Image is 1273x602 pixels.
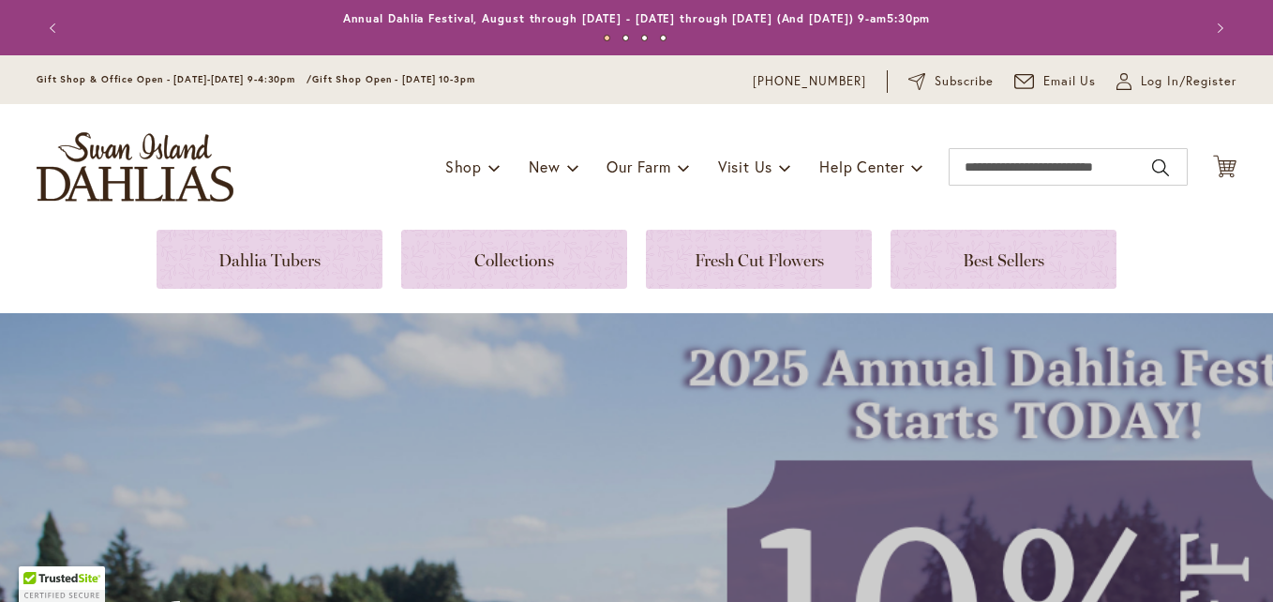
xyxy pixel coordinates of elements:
button: Next [1199,9,1236,47]
button: 1 of 4 [604,35,610,41]
span: Subscribe [935,72,994,91]
a: Annual Dahlia Festival, August through [DATE] - [DATE] through [DATE] (And [DATE]) 9-am5:30pm [343,11,931,25]
span: New [529,157,560,176]
a: Log In/Register [1116,72,1236,91]
button: Previous [37,9,74,47]
button: 3 of 4 [641,35,648,41]
a: Subscribe [908,72,994,91]
a: [PHONE_NUMBER] [753,72,866,91]
span: Log In/Register [1141,72,1236,91]
span: Email Us [1043,72,1097,91]
span: Help Center [819,157,905,176]
button: 4 of 4 [660,35,666,41]
a: Email Us [1014,72,1097,91]
span: Shop [445,157,482,176]
span: Our Farm [607,157,670,176]
span: Gift Shop Open - [DATE] 10-3pm [312,73,475,85]
span: Visit Us [718,157,772,176]
span: Gift Shop & Office Open - [DATE]-[DATE] 9-4:30pm / [37,73,312,85]
button: 2 of 4 [622,35,629,41]
a: store logo [37,132,233,202]
div: TrustedSite Certified [19,566,105,602]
